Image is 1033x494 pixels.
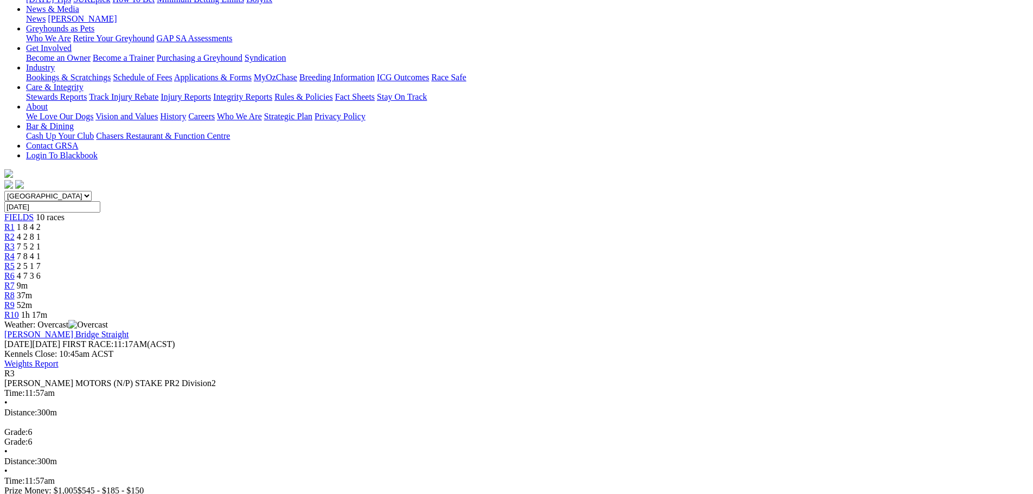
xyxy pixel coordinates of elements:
a: Chasers Restaurant & Function Centre [96,131,230,140]
a: Care & Integrity [26,82,84,92]
a: Become an Owner [26,53,91,62]
a: Get Involved [26,43,72,53]
a: We Love Our Dogs [26,112,93,121]
div: Kennels Close: 10:45am ACST [4,349,1029,359]
span: Weather: Overcast [4,320,108,329]
a: Rules & Policies [274,92,333,101]
a: Greyhounds as Pets [26,24,94,33]
a: Bookings & Scratchings [26,73,111,82]
a: R8 [4,291,15,300]
a: R1 [4,222,15,232]
a: Stewards Reports [26,92,87,101]
img: facebook.svg [4,180,13,189]
div: 6 [4,427,1029,437]
a: Strategic Plan [264,112,312,121]
span: 10 races [36,213,65,222]
span: 37m [17,291,32,300]
a: FIELDS [4,213,34,222]
a: Industry [26,63,55,72]
a: Login To Blackbook [26,151,98,160]
span: 52m [17,300,32,310]
a: Who We Are [217,112,262,121]
input: Select date [4,201,100,213]
span: 11:17AM(ACST) [62,339,175,349]
div: 300m [4,457,1029,466]
div: Industry [26,73,1029,82]
a: R5 [4,261,15,271]
a: Careers [188,112,215,121]
a: ICG Outcomes [377,73,429,82]
span: 4 7 3 6 [17,271,41,280]
span: Grade: [4,427,28,437]
a: Syndication [245,53,286,62]
a: Stay On Track [377,92,427,101]
a: R6 [4,271,15,280]
a: Breeding Information [299,73,375,82]
a: MyOzChase [254,73,297,82]
a: Race Safe [431,73,466,82]
a: R10 [4,310,19,319]
a: Schedule of Fees [113,73,172,82]
div: 11:57am [4,388,1029,398]
span: • [4,466,8,476]
div: 11:57am [4,476,1029,486]
a: Become a Trainer [93,53,155,62]
div: Care & Integrity [26,92,1029,102]
span: Grade: [4,437,28,446]
a: Injury Reports [161,92,211,101]
a: Track Injury Rebate [89,92,158,101]
a: R4 [4,252,15,261]
div: Bar & Dining [26,131,1029,141]
a: About [26,102,48,111]
span: [DATE] [4,339,33,349]
a: Who We Are [26,34,71,43]
div: About [26,112,1029,121]
a: Bar & Dining [26,121,74,131]
span: Distance: [4,408,37,417]
a: R7 [4,281,15,290]
a: Privacy Policy [315,112,365,121]
span: • [4,447,8,456]
span: • [4,398,8,407]
a: [PERSON_NAME] [48,14,117,23]
div: Get Involved [26,53,1029,63]
a: Weights Report [4,359,59,368]
a: GAP SA Assessments [157,34,233,43]
a: R2 [4,232,15,241]
a: Applications & Forms [174,73,252,82]
a: Cash Up Your Club [26,131,94,140]
span: 1 8 4 2 [17,222,41,232]
a: News [26,14,46,23]
span: R3 [4,369,15,378]
span: [DATE] [4,339,60,349]
span: 2 5 1 7 [17,261,41,271]
a: R9 [4,300,15,310]
span: Time: [4,476,25,485]
a: History [160,112,186,121]
div: Greyhounds as Pets [26,34,1029,43]
span: 9m [17,281,28,290]
a: News & Media [26,4,79,14]
a: Fact Sheets [335,92,375,101]
a: [PERSON_NAME] Bridge Straight [4,330,129,339]
div: 300m [4,408,1029,418]
img: Overcast [68,320,108,330]
img: logo-grsa-white.png [4,169,13,178]
span: Distance: [4,457,37,466]
span: 7 8 4 1 [17,252,41,261]
a: Integrity Reports [213,92,272,101]
a: Purchasing a Greyhound [157,53,242,62]
div: News & Media [26,14,1029,24]
span: 4 2 8 1 [17,232,41,241]
div: [PERSON_NAME] MOTORS (N/P) STAKE PR2 Division2 [4,378,1029,388]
